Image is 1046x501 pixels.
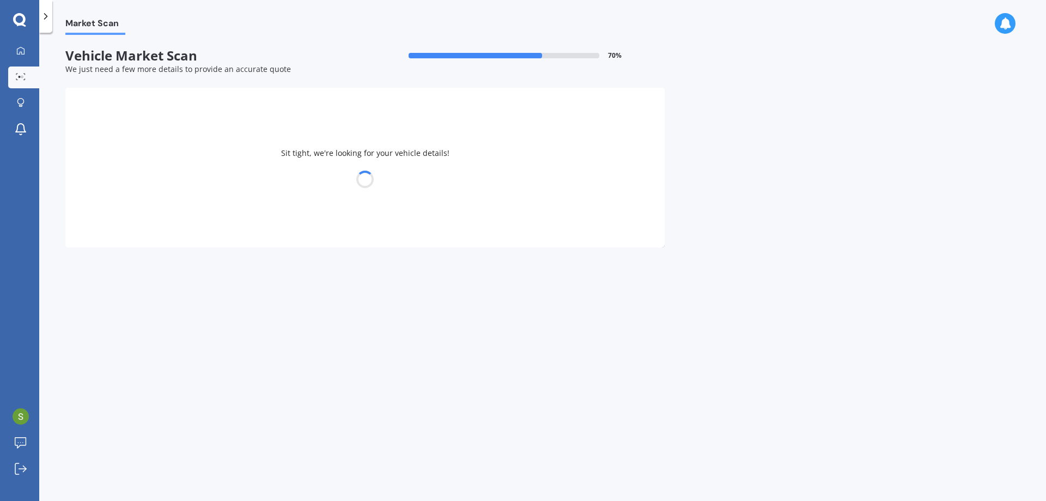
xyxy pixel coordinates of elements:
div: Sit tight, we're looking for your vehicle details! [65,88,665,248]
span: Market Scan [65,18,125,33]
img: ACg8ocIM_EPuojetuLeFMEZ9Fy8yKtunVagZQt6Acn0_nTIF6WT0Aw=s96-c [13,408,29,425]
span: 70 % [608,52,622,59]
span: Vehicle Market Scan [65,48,365,64]
span: We just need a few more details to provide an accurate quote [65,64,291,74]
